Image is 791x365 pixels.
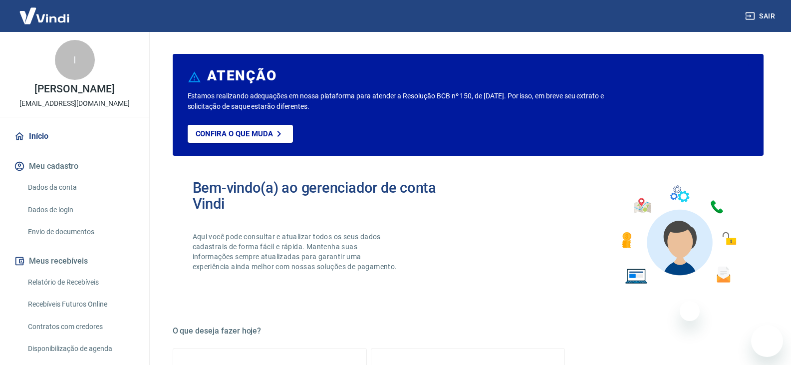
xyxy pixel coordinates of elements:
[55,40,95,80] div: I
[207,71,276,81] h6: ATENÇÃO
[613,180,744,290] img: Imagem de um avatar masculino com diversos icones exemplificando as funcionalidades do gerenciado...
[24,177,137,198] a: Dados da conta
[24,272,137,293] a: Relatório de Recebíveis
[193,180,468,212] h2: Bem-vindo(a) ao gerenciador de conta Vindi
[680,301,700,321] iframe: Fechar mensagem
[24,200,137,220] a: Dados de login
[196,129,273,138] p: Confira o que muda
[12,125,137,147] a: Início
[193,232,399,272] p: Aqui você pode consultar e atualizar todos os seus dados cadastrais de forma fácil e rápida. Mant...
[24,222,137,242] a: Envio de documentos
[24,339,137,359] a: Disponibilização de agenda
[173,326,764,336] h5: O que deseja fazer hoje?
[19,98,130,109] p: [EMAIL_ADDRESS][DOMAIN_NAME]
[12,250,137,272] button: Meus recebíveis
[24,317,137,337] a: Contratos com credores
[188,91,636,112] p: Estamos realizando adequações em nossa plataforma para atender a Resolução BCB nº 150, de [DATE]....
[12,0,77,31] img: Vindi
[12,155,137,177] button: Meu cadastro
[751,325,783,357] iframe: Botão para abrir a janela de mensagens
[188,125,293,143] a: Confira o que muda
[24,294,137,315] a: Recebíveis Futuros Online
[743,7,779,25] button: Sair
[34,84,114,94] p: [PERSON_NAME]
